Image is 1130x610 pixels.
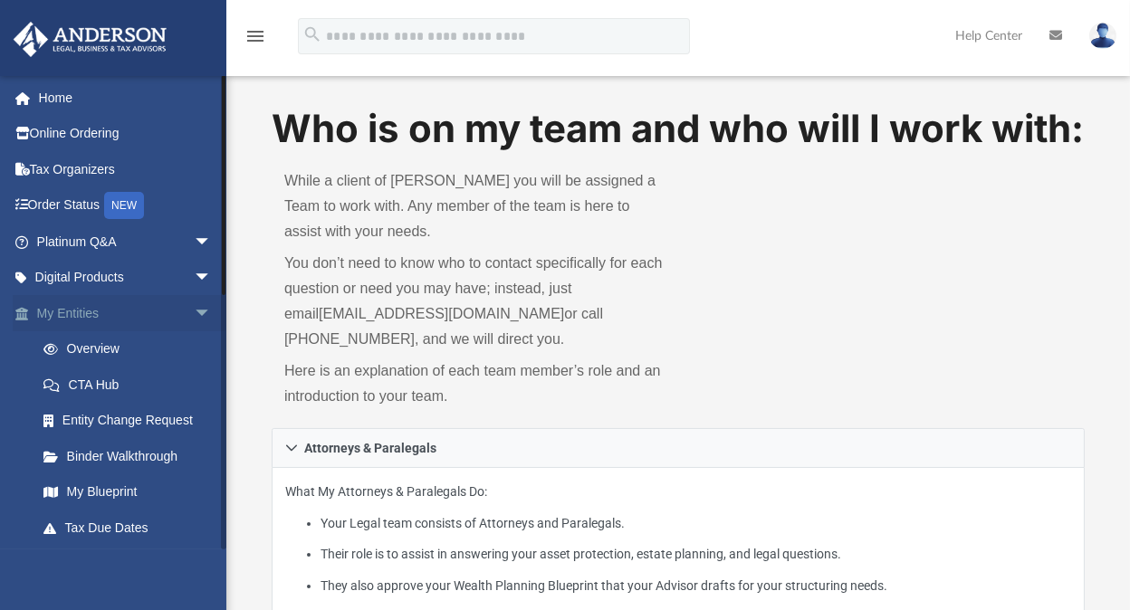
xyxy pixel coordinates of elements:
[321,575,1071,597] li: They also approve your Wealth Planning Blueprint that your Advisor drafts for your structuring ne...
[25,367,239,403] a: CTA Hub
[321,543,1071,566] li: Their role is to assist in answering your asset protection, estate planning, and legal questions.
[302,24,322,44] i: search
[13,151,239,187] a: Tax Organizers
[194,295,230,332] span: arrow_drop_down
[25,403,239,439] a: Entity Change Request
[244,25,266,47] i: menu
[104,192,144,219] div: NEW
[25,474,230,510] a: My Blueprint
[25,510,239,546] a: Tax Due Dates
[13,80,239,116] a: Home
[272,102,1085,156] h1: Who is on my team and who will I work with:
[284,358,666,409] p: Here is an explanation of each team member’s role and an introduction to your team.
[304,442,436,454] span: Attorneys & Paralegals
[13,260,239,296] a: Digital Productsarrow_drop_down
[13,224,239,260] a: Platinum Q&Aarrow_drop_down
[13,295,239,331] a: My Entitiesarrow_drop_down
[13,546,230,582] a: My Anderson Teamarrow_drop_down
[319,306,564,321] a: [EMAIL_ADDRESS][DOMAIN_NAME]
[321,512,1071,535] li: Your Legal team consists of Attorneys and Paralegals.
[284,251,666,352] p: You don’t need to know who to contact specifically for each question or need you may have; instea...
[25,331,239,367] a: Overview
[244,34,266,47] a: menu
[8,22,172,57] img: Anderson Advisors Platinum Portal
[194,260,230,297] span: arrow_drop_down
[13,116,239,152] a: Online Ordering
[25,438,239,474] a: Binder Walkthrough
[284,168,666,244] p: While a client of [PERSON_NAME] you will be assigned a Team to work with. Any member of the team ...
[272,428,1085,468] a: Attorneys & Paralegals
[13,187,239,224] a: Order StatusNEW
[194,224,230,261] span: arrow_drop_down
[194,546,230,583] span: arrow_drop_down
[1089,23,1116,49] img: User Pic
